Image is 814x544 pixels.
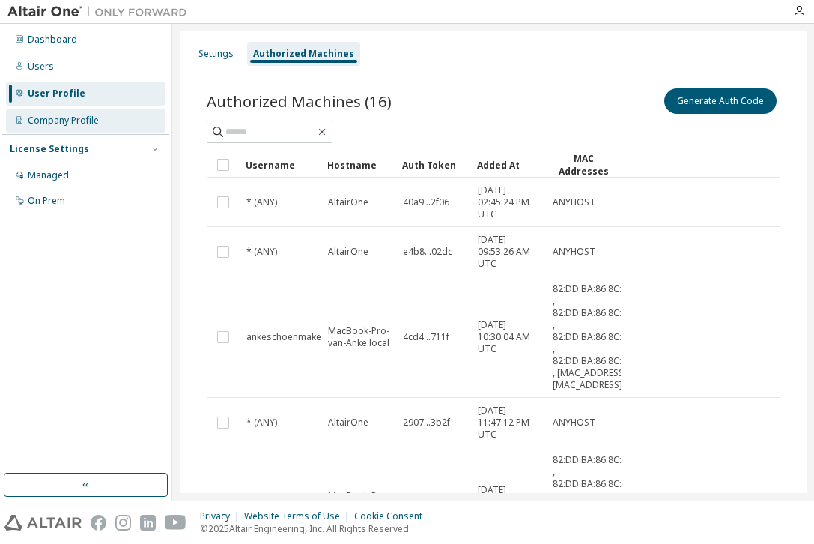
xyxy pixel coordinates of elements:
span: [DATE] 11:47:12 PM UTC [478,405,539,441]
img: youtube.svg [165,515,186,531]
span: AltairOne [328,417,368,429]
div: Authorized Machines [253,48,354,60]
span: * (ANY) [246,196,277,208]
img: instagram.svg [115,515,131,531]
div: Privacy [200,510,244,522]
div: User Profile [28,88,85,100]
span: ankeschoenmaker [246,331,325,343]
img: Altair One [7,4,195,19]
span: ANYHOST [553,417,595,429]
span: 4cd4...711f [403,331,449,343]
div: Company Profile [28,115,99,127]
button: Generate Auth Code [664,88,777,114]
div: Managed [28,169,69,181]
span: ANYHOST [553,246,595,258]
span: MacBook-Pro-van-Anke.local [328,325,389,349]
div: License Settings [10,143,89,155]
div: MAC Addresses [552,152,615,178]
span: [DATE] 09:53:26 AM UTC [478,234,539,270]
div: Cookie Consent [354,510,431,522]
span: 40a9...2f06 [403,196,449,208]
span: [DATE] 06:25:39 AM UTC [478,484,539,520]
span: MacBook-Pro-van-Anke.local [328,490,389,514]
img: altair_logo.svg [4,515,82,531]
span: * (ANY) [246,417,277,429]
div: On Prem [28,195,65,207]
div: Dashboard [28,34,77,46]
div: Users [28,61,54,73]
div: Added At [477,153,540,177]
span: ANYHOST [553,196,595,208]
div: Settings [198,48,234,60]
span: 82:DD:BA:86:8C:05 , 82:DD:BA:86:8C:04 , 82:DD:BA:86:8C:00 , 82:DD:BA:86:8C:01 , [MAC_ADDRESS] , [... [553,283,632,391]
div: Hostname [327,153,390,177]
span: Authorized Machines (16) [207,91,392,112]
div: Website Terms of Use [244,510,354,522]
span: [DATE] 10:30:04 AM UTC [478,319,539,355]
p: © 2025 Altair Engineering, Inc. All Rights Reserved. [200,522,431,535]
span: AltairOne [328,246,368,258]
span: e4b8...02dc [403,246,452,258]
span: * (ANY) [246,246,277,258]
div: Username [246,153,315,177]
img: facebook.svg [91,515,106,531]
div: Auth Token [402,153,465,177]
span: AltairOne [328,196,368,208]
span: [DATE] 02:45:24 PM UTC [478,184,539,220]
img: linkedin.svg [140,515,156,531]
span: 2907...3b2f [403,417,450,429]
